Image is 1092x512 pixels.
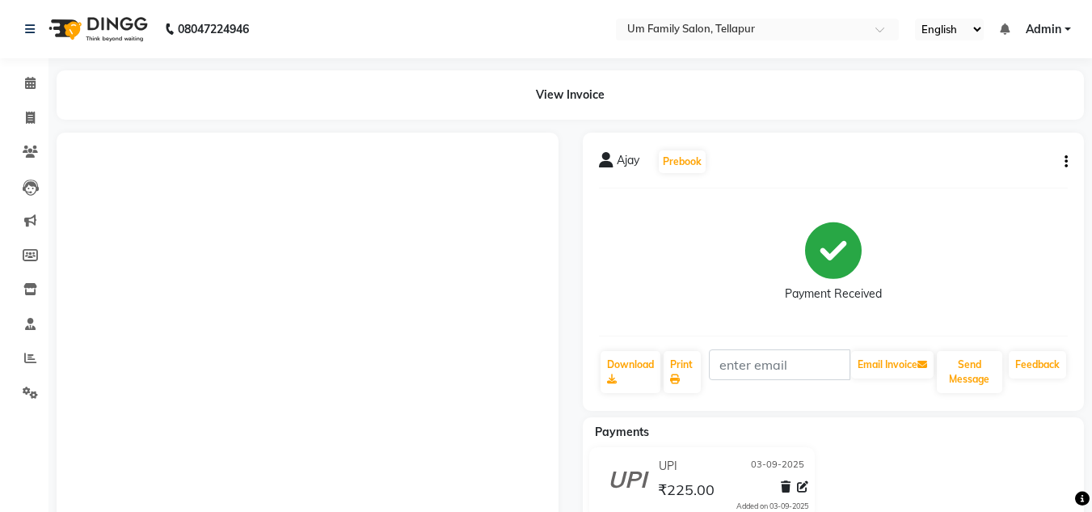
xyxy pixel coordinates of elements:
span: Payments [595,425,649,439]
div: View Invoice [57,70,1084,120]
span: Admin [1026,21,1061,38]
span: 03-09-2025 [751,458,804,475]
button: Email Invoice [851,351,934,379]
button: Prebook [659,150,706,173]
span: UPI [659,458,677,475]
input: enter email [709,349,850,380]
div: Payment Received [785,286,882,303]
button: Send Message [937,351,1002,393]
a: Feedback [1009,351,1066,379]
div: Added on 03-09-2025 [736,501,808,512]
span: ₹225.00 [658,480,715,503]
img: logo [41,6,152,52]
b: 08047224946 [178,6,249,52]
a: Download [601,351,660,393]
span: Ajay [617,152,639,175]
a: Print [664,351,701,393]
